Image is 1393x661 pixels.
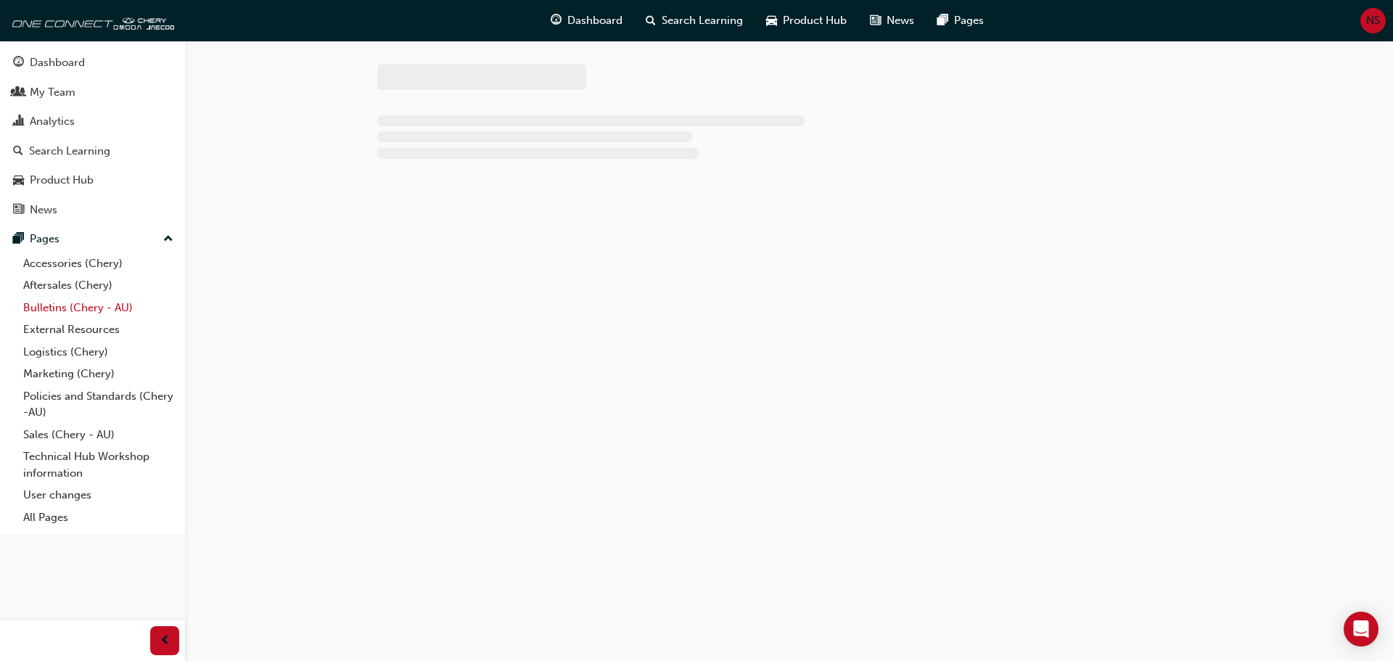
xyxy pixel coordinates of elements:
div: News [30,202,57,218]
span: search-icon [646,12,656,30]
span: Search Learning [662,12,743,29]
div: Search Learning [29,143,110,160]
button: DashboardMy TeamAnalyticsSearch LearningProduct HubNews [6,46,179,226]
a: Policies and Standards (Chery -AU) [17,385,179,424]
span: car-icon [13,174,24,187]
span: news-icon [870,12,881,30]
a: car-iconProduct Hub [755,6,858,36]
button: Pages [6,226,179,253]
span: chart-icon [13,115,24,128]
a: Technical Hub Workshop information [17,446,179,484]
a: Analytics [6,108,179,135]
a: search-iconSearch Learning [634,6,755,36]
div: Analytics [30,113,75,130]
span: guage-icon [551,12,562,30]
a: Accessories (Chery) [17,253,179,275]
a: Sales (Chery - AU) [17,424,179,446]
a: guage-iconDashboard [539,6,634,36]
a: News [6,197,179,223]
span: pages-icon [937,12,948,30]
div: Pages [30,231,59,247]
span: pages-icon [13,233,24,246]
span: NS [1366,12,1380,29]
span: prev-icon [160,632,170,650]
span: Product Hub [783,12,847,29]
span: people-icon [13,86,24,99]
a: Product Hub [6,167,179,194]
span: news-icon [13,204,24,217]
a: Search Learning [6,138,179,165]
a: Aftersales (Chery) [17,274,179,297]
span: search-icon [13,145,23,158]
span: News [887,12,914,29]
span: Dashboard [567,12,622,29]
a: All Pages [17,506,179,529]
a: My Team [6,79,179,106]
div: Product Hub [30,172,94,189]
div: My Team [30,84,75,101]
span: up-icon [163,230,173,249]
a: External Resources [17,319,179,341]
span: car-icon [766,12,777,30]
a: pages-iconPages [926,6,995,36]
a: Dashboard [6,49,179,76]
span: Pages [954,12,984,29]
a: Bulletins (Chery - AU) [17,297,179,319]
span: guage-icon [13,57,24,70]
div: Open Intercom Messenger [1344,612,1378,646]
a: news-iconNews [858,6,926,36]
img: oneconnect [7,6,174,35]
a: User changes [17,484,179,506]
button: NS [1360,8,1386,33]
div: Dashboard [30,54,85,71]
a: Marketing (Chery) [17,363,179,385]
a: Logistics (Chery) [17,341,179,364]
